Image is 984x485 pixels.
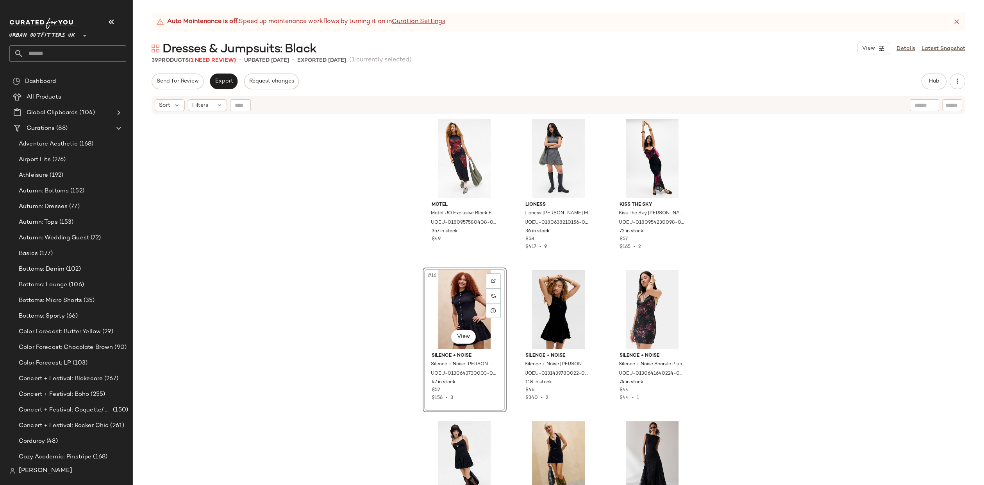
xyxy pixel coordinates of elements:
div: Speed up maintenance workflows by turning it on in [156,17,445,27]
span: Lioness [525,201,591,208]
span: (104) [78,108,95,117]
span: Bottoms: Sporty [19,312,65,321]
span: Motel UO Exclusive Black Floral [PERSON_NAME] Maxi Dress - Black L at Urban Outfitters [431,210,497,217]
button: View [451,330,476,344]
span: Bottoms: Denim [19,265,64,274]
span: Concert + Festival: Coquette/ Doll-like [19,406,111,415]
span: (103) [71,359,88,368]
button: Request changes [244,74,299,89]
span: View [457,334,470,340]
span: (267) [103,374,118,383]
span: (152) [69,187,84,196]
span: $340 [525,395,538,401]
span: Motel [432,201,498,208]
span: Export [214,78,233,84]
span: Silence + Noise [620,352,686,359]
span: (255) [89,390,105,399]
span: [PERSON_NAME] [19,466,72,476]
img: 0131439780022_001_a2 [519,270,598,349]
span: Lioness [PERSON_NAME] Mini Dress - Black S at Urban Outfitters [525,210,591,217]
span: UOEU-0131439780022-000-001 [525,370,591,377]
span: Concert + Festival: Boho [19,390,89,399]
span: • [538,395,546,401]
button: Send for Review [152,74,204,89]
span: Bottoms: Micro Shorts [19,296,82,305]
span: $165 [620,244,630,250]
span: Curations [27,124,55,133]
span: Send for Review [156,78,199,84]
span: (88) [55,124,68,133]
span: $44 [620,387,629,394]
span: Basics [19,249,38,258]
img: svg%3e [491,293,496,298]
span: (168) [91,453,107,462]
span: Silence + Noise [PERSON_NAME] Shirt Dress - Black S at Urban Outfitters [431,361,497,368]
button: Hub [921,74,946,89]
span: $49 [432,236,441,243]
img: 0180954230098_000_a2 [613,119,692,198]
span: (106) [67,280,84,289]
span: (29) [101,327,113,336]
span: View [862,45,875,52]
span: (276) [51,155,66,164]
span: (48) [45,437,58,446]
img: 0180957580408_001_a2 [425,119,504,198]
span: Color Forecast: LP [19,359,71,368]
span: UOEU-0180638210156-000-001 [525,219,591,226]
span: (1 currently selected) [349,56,412,65]
span: 1 [637,395,639,401]
span: Corduroy [19,437,45,446]
a: Details [896,45,915,53]
span: UOEU-0180954230098-000-000 [619,219,685,226]
a: Latest Snapshot [921,45,965,53]
span: 118 in stock [525,379,552,386]
span: Color Forecast: Chocolate Brown [19,343,113,352]
span: Kiss The Sky [PERSON_NAME] Slip Dress S at Urban Outfitters [619,210,685,217]
span: 39 [152,57,158,63]
span: Sort [159,101,170,110]
span: (150) [111,406,128,415]
span: Autumn: Wedding Guest [19,234,89,242]
a: Curation Settings [392,17,445,27]
div: Products [152,56,236,65]
strong: Auto Maintenance is off. [167,17,239,27]
span: 2 [546,395,548,401]
span: $44 [620,395,629,401]
span: (102) [64,265,81,274]
span: UOEU-0130641640224-000-000 [619,370,685,377]
span: UOEU-0180957580408-000-001 [431,219,497,226]
span: $58 [525,236,534,243]
span: Autumn: Tops [19,218,58,227]
span: Concert + Festival: Rocker Chic [19,421,109,430]
span: Request changes [249,78,294,84]
span: Silence + Noise [PERSON_NAME] Velvet Romper - Black XS at Urban Outfitters [525,361,591,368]
p: updated [DATE] [244,56,289,65]
span: 9 [544,244,547,250]
span: Bottoms: Lounge [19,280,67,289]
span: • [630,244,638,250]
span: $417 [525,244,536,250]
span: Hub [929,78,939,84]
span: Color Forecast: Butter Yellow [19,327,101,336]
span: (1 Need Review) [189,57,236,63]
span: (261) [109,421,124,430]
p: Exported [DATE] [297,56,346,65]
span: #16 [427,272,438,280]
span: Urban Outfitters UK [9,27,75,41]
span: (72) [89,234,101,242]
span: Dresses & Jumpsuits: Black [163,41,316,57]
span: (168) [78,140,94,149]
span: Kiss The Sky [620,201,686,208]
img: svg%3e [152,45,159,52]
button: Export [210,74,238,89]
span: All Products [27,93,61,102]
img: svg%3e [491,278,496,283]
span: Filters [192,101,208,110]
span: • [629,395,637,401]
span: UOEU-0130643730003-000-001 [431,370,497,377]
img: 0130641640224_000_a2 [613,270,692,349]
img: svg%3e [9,468,16,474]
span: (77) [68,202,80,211]
span: Dashboard [25,77,56,86]
span: Global Clipboards [27,108,78,117]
